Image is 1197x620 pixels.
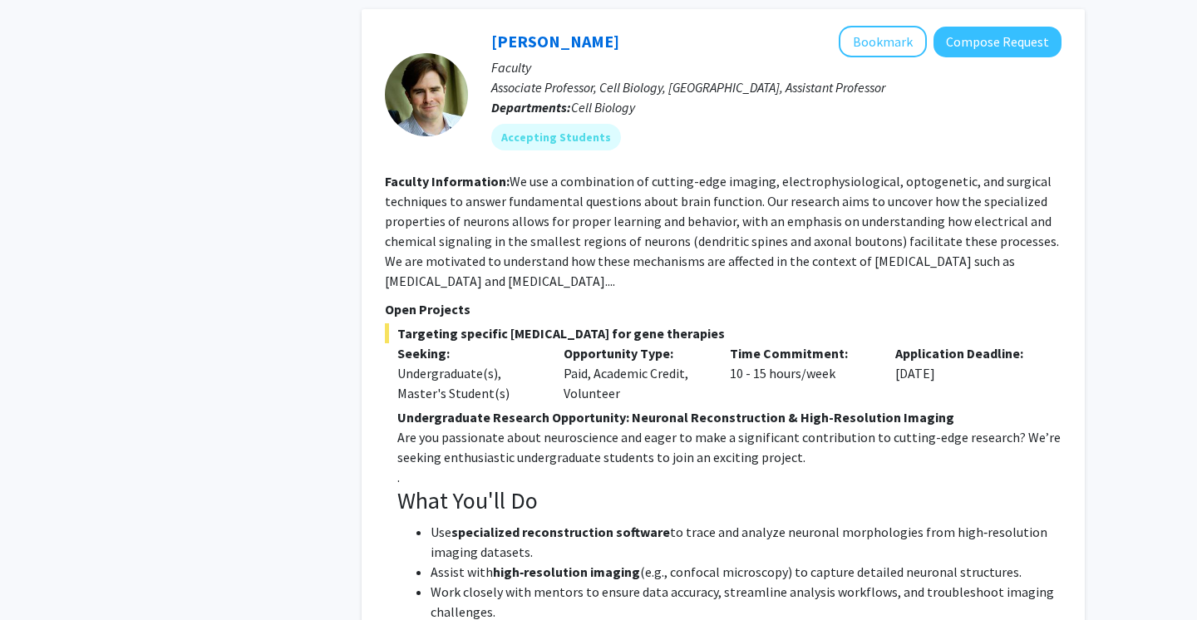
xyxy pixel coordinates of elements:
p: Time Commitment: [730,343,871,363]
h3: What You'll Do [397,487,1062,515]
p: Opportunity Type: [564,343,705,363]
div: Undergraduate(s), Master's Student(s) [397,363,539,403]
button: Compose Request to Matt Rowan [933,27,1062,57]
p: Associate Professor, Cell Biology, [GEOGRAPHIC_DATA], Assistant Professor [491,77,1062,97]
span: Cell Biology [571,99,635,116]
b: Departments: [491,99,571,116]
fg-read-more: We use a combination of cutting-edge imaging, electrophysiological, optogenetic, and surgical tec... [385,173,1059,289]
p: Open Projects [385,299,1062,319]
button: Add Matt Rowan to Bookmarks [839,26,927,57]
mat-chip: Accepting Students [491,124,621,150]
li: Use to trace and analyze neuronal morphologies from high‐resolution imaging datasets. [431,522,1062,562]
iframe: Chat [12,545,71,608]
p: Seeking: [397,343,539,363]
a: [PERSON_NAME] [491,31,619,52]
strong: Undergraduate Research Opportunity: Neuronal Reconstruction & High-Resolution Imaging [397,409,954,426]
div: Paid, Academic Credit, Volunteer [551,343,717,403]
p: Application Deadline: [895,343,1037,363]
p: Faculty [491,57,1062,77]
strong: high‐resolution imaging [493,563,640,580]
span: Targeting specific [MEDICAL_DATA] for gene therapies [385,323,1062,343]
b: Faculty Information: [385,173,510,189]
div: [DATE] [883,343,1049,403]
p: Are you passionate about neuroscience and eager to make a significant contribution to cutting-edg... [397,427,1062,467]
li: Assist with (e.g., confocal microscopy) to capture detailed neuronal structures. [431,562,1062,582]
div: 10 - 15 hours/week [717,343,884,403]
strong: specialized reconstruction software [451,524,670,540]
p: . [397,467,1062,487]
